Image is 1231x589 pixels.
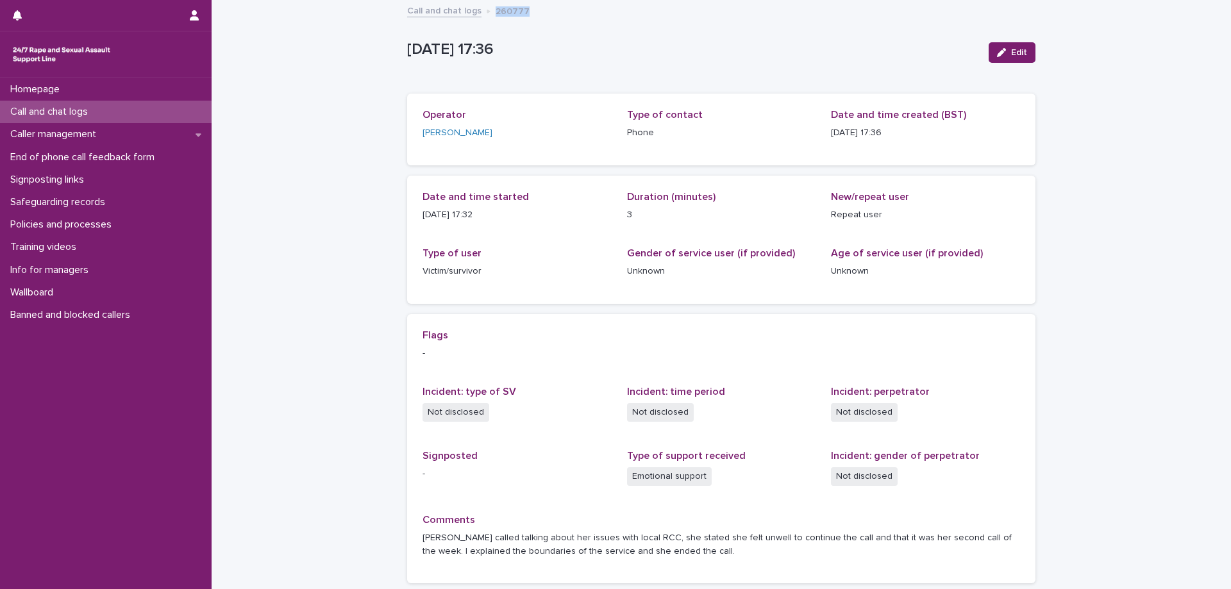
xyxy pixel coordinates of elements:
[627,403,694,422] span: Not disclosed
[627,248,795,258] span: Gender of service user (if provided)
[423,531,1020,558] p: [PERSON_NAME] called talking about her issues with local RCC, she stated she felt unwell to conti...
[831,403,898,422] span: Not disclosed
[423,110,466,120] span: Operator
[831,265,1020,278] p: Unknown
[423,265,612,278] p: Victim/survivor
[5,83,70,95] p: Homepage
[407,3,482,17] a: Call and chat logs
[423,467,612,481] p: -
[627,386,725,397] span: Incident: time period
[423,515,475,525] span: Comments
[423,451,478,461] span: Signposted
[1011,48,1027,57] span: Edit
[5,128,106,140] p: Caller management
[831,451,980,461] span: Incident: gender of perpetrator
[10,42,113,67] img: rhQMoQhaT3yELyF149Cw
[627,110,703,120] span: Type of contact
[423,248,482,258] span: Type of user
[831,126,1020,140] p: [DATE] 17:36
[831,248,983,258] span: Age of service user (if provided)
[627,208,816,222] p: 3
[5,286,63,299] p: Wallboard
[407,40,978,59] p: [DATE] 17:36
[423,126,492,140] a: [PERSON_NAME]
[989,42,1035,63] button: Edit
[831,208,1020,222] p: Repeat user
[423,386,516,397] span: Incident: type of SV
[423,192,529,202] span: Date and time started
[423,330,448,340] span: Flags
[831,192,909,202] span: New/repeat user
[5,309,140,321] p: Banned and blocked callers
[5,264,99,276] p: Info for managers
[496,3,530,17] p: 260777
[5,196,115,208] p: Safeguarding records
[423,347,1020,360] p: -
[5,241,87,253] p: Training videos
[423,208,612,222] p: [DATE] 17:32
[627,265,816,278] p: Unknown
[5,219,122,231] p: Policies and processes
[627,192,716,202] span: Duration (minutes)
[5,151,165,163] p: End of phone call feedback form
[831,386,930,397] span: Incident: perpetrator
[5,106,98,118] p: Call and chat logs
[831,467,898,486] span: Not disclosed
[627,467,712,486] span: Emotional support
[423,403,489,422] span: Not disclosed
[627,451,746,461] span: Type of support received
[831,110,966,120] span: Date and time created (BST)
[5,174,94,186] p: Signposting links
[627,126,816,140] p: Phone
